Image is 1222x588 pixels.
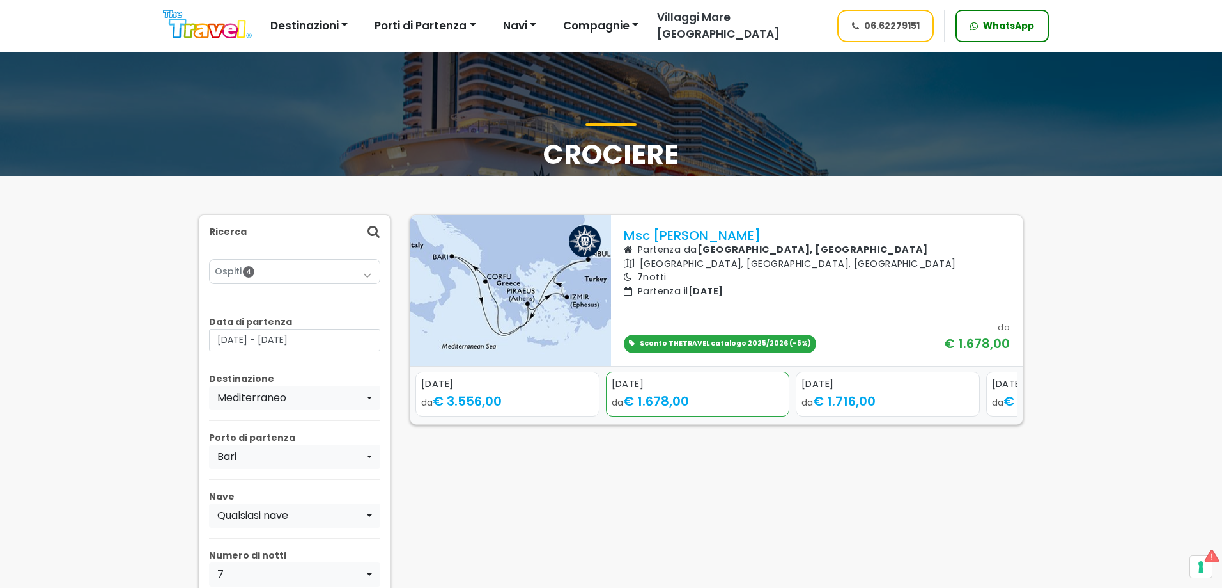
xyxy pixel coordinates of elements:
div: da [998,321,1010,334]
a: [DATE] da€ 1.678,00 [606,372,790,417]
div: da [992,391,1164,410]
span: 06.62279151 [864,19,920,33]
img: UXSW.jpg [410,215,611,366]
span: € 3.556,00 [433,392,502,409]
img: Logo The Travel [163,10,252,39]
span: WhatsApp [983,19,1034,33]
img: msc logo [569,225,601,257]
button: Mediterraneo [209,386,380,410]
span: Villaggi Mare [GEOGRAPHIC_DATA] [657,10,780,42]
p: Data di partenza [209,315,380,329]
div: 1 / 5 [415,372,599,420]
div: Qualsiasi nave [217,508,364,523]
a: Ospiti4 [215,265,375,278]
p: Partenza da [624,243,1010,257]
button: Qualsiasi nave [209,504,380,528]
a: [DATE] da€ 2.556,00 [986,372,1170,417]
div: [DATE] [612,377,784,392]
div: da [801,391,974,410]
a: 06.62279151 [837,10,934,42]
div: da [421,391,594,410]
p: notti [624,271,1010,285]
span: Sconto THETRAVEL catalogo 2025/2026 (-5%) [640,338,811,348]
p: Partenza il [624,285,1010,299]
span: 7 [637,271,643,283]
span: 4 [243,266,254,278]
div: € 1.678,00 [944,334,1010,353]
div: 2 / 5 [606,372,790,420]
span: € 2.556,00 [1003,392,1072,409]
div: 7 [217,567,364,582]
span: € 1.716,00 [813,392,876,409]
p: Porto di partenza [209,431,380,445]
a: Msc [PERSON_NAME] Partenza da[GEOGRAPHIC_DATA], [GEOGRAPHIC_DATA] [GEOGRAPHIC_DATA], [GEOGRAPHIC_... [624,228,1010,353]
a: WhatsApp [955,10,1049,42]
span: € 1.678,00 [623,392,689,409]
a: [DATE] da€ 1.716,00 [796,372,980,417]
p: [GEOGRAPHIC_DATA], [GEOGRAPHIC_DATA], [GEOGRAPHIC_DATA] [624,257,1010,271]
div: Bari [217,449,364,465]
div: 3 / 5 [796,372,980,420]
div: Mediterraneo [217,390,364,406]
button: Porti di Partenza [366,13,484,39]
div: 4 / 5 [986,372,1170,420]
div: Ricerca [199,215,390,249]
div: [DATE] [992,377,1164,392]
div: [DATE] [801,377,974,392]
div: da [612,391,784,410]
p: Numero di notti [209,549,380,562]
button: Bari [209,445,380,469]
button: Navi [495,13,545,39]
h1: Crociere [199,123,1023,171]
b: [GEOGRAPHIC_DATA], [GEOGRAPHIC_DATA] [697,243,928,256]
a: [DATE] da€ 3.556,00 [415,372,599,417]
div: [DATE] [421,377,594,392]
button: Destinazioni [262,13,356,39]
a: Villaggi Mare [GEOGRAPHIC_DATA] [647,10,825,42]
button: 7 [209,562,380,587]
p: Nave [209,490,380,504]
p: Destinazione [209,372,380,386]
button: Compagnie [555,13,647,39]
span: [DATE] [688,285,723,298]
p: Msc [PERSON_NAME] [624,228,1010,243]
p: Ricerca [210,225,247,239]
